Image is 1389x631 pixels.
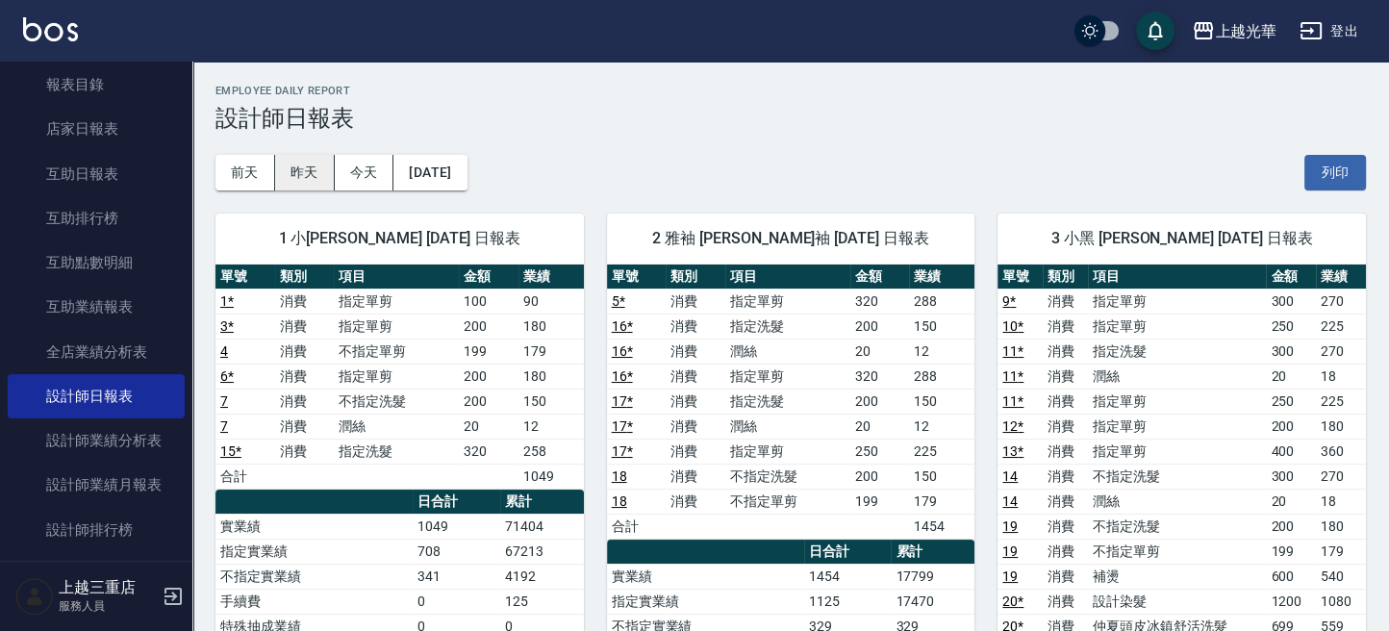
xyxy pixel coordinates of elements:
a: 4 [220,343,228,359]
td: 指定實業績 [607,589,804,614]
td: 指定單剪 [725,289,850,314]
td: 300 [1266,339,1316,364]
td: 225 [1316,314,1366,339]
button: [DATE] [393,155,467,190]
td: 199 [459,339,518,364]
td: 90 [518,289,584,314]
td: 300 [1266,464,1316,489]
a: 設計師業績分析表 [8,418,185,463]
td: 不指定單剪 [725,489,850,514]
a: 14 [1002,468,1018,484]
td: 320 [850,364,910,389]
td: 400 [1266,439,1316,464]
td: 71404 [500,514,584,539]
th: 業績 [1316,265,1366,290]
a: 互助業績報表 [8,285,185,329]
td: 消費 [1043,489,1088,514]
a: 互助點數明細 [8,240,185,285]
td: 225 [1316,389,1366,414]
td: 指定單剪 [334,364,459,389]
a: 店家日報表 [8,107,185,151]
td: 指定洗髮 [725,389,850,414]
td: 20 [1266,364,1316,389]
th: 類別 [666,265,725,290]
td: 270 [1316,339,1366,364]
button: 今天 [335,155,394,190]
td: 手續費 [215,589,413,614]
td: 指定洗髮 [334,439,459,464]
span: 3 小黑 [PERSON_NAME] [DATE] 日報表 [1021,229,1343,248]
th: 金額 [1266,265,1316,290]
button: save [1136,12,1174,50]
td: 199 [850,489,910,514]
td: 12 [909,414,974,439]
a: 商品銷售排行榜 [8,552,185,596]
th: 類別 [1043,265,1088,290]
td: 不指定實業績 [215,564,413,589]
img: Person [15,577,54,616]
td: 消費 [666,489,725,514]
td: 實業績 [607,564,804,589]
th: 項目 [334,265,459,290]
th: 日合計 [413,490,500,515]
td: 150 [909,464,974,489]
td: 1080 [1316,589,1366,614]
td: 708 [413,539,500,564]
td: 指定單剪 [725,364,850,389]
td: 不指定洗髮 [725,464,850,489]
a: 互助排行榜 [8,196,185,240]
a: 設計師業績月報表 [8,463,185,507]
a: 互助日報表 [8,152,185,196]
td: 指定單剪 [334,314,459,339]
td: 18 [1316,364,1366,389]
td: 消費 [1043,589,1088,614]
td: 指定單剪 [1088,389,1266,414]
td: 180 [518,314,584,339]
td: 消費 [275,389,335,414]
td: 消費 [666,339,725,364]
th: 單號 [607,265,667,290]
a: 19 [1002,543,1018,559]
td: 200 [850,464,910,489]
td: 150 [909,389,974,414]
td: 200 [459,314,518,339]
td: 100 [459,289,518,314]
a: 7 [220,418,228,434]
td: 180 [1316,414,1366,439]
td: 消費 [275,439,335,464]
th: 金額 [850,265,910,290]
td: 200 [459,389,518,414]
a: 19 [1002,568,1018,584]
h3: 設計師日報表 [215,105,1366,132]
td: 消費 [666,314,725,339]
span: 1 小[PERSON_NAME] [DATE] 日報表 [239,229,561,248]
td: 指定單剪 [1088,289,1266,314]
td: 17470 [891,589,974,614]
th: 累計 [500,490,584,515]
td: 潤絲 [1088,489,1266,514]
td: 288 [909,364,974,389]
td: 67213 [500,539,584,564]
td: 消費 [666,464,725,489]
td: 指定單剪 [334,289,459,314]
td: 180 [518,364,584,389]
td: 不指定洗髮 [334,389,459,414]
td: 225 [909,439,974,464]
td: 潤絲 [725,414,850,439]
th: 業績 [909,265,974,290]
td: 潤絲 [725,339,850,364]
td: 200 [850,314,910,339]
td: 不指定單剪 [334,339,459,364]
td: 指定實業績 [215,539,413,564]
a: 設計師日報表 [8,374,185,418]
td: 18 [1316,489,1366,514]
td: 消費 [666,414,725,439]
td: 179 [1316,539,1366,564]
td: 消費 [1043,389,1088,414]
td: 180 [1316,514,1366,539]
td: 消費 [1043,339,1088,364]
td: 341 [413,564,500,589]
td: 200 [459,364,518,389]
a: 18 [612,468,627,484]
td: 不指定洗髮 [1088,514,1266,539]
